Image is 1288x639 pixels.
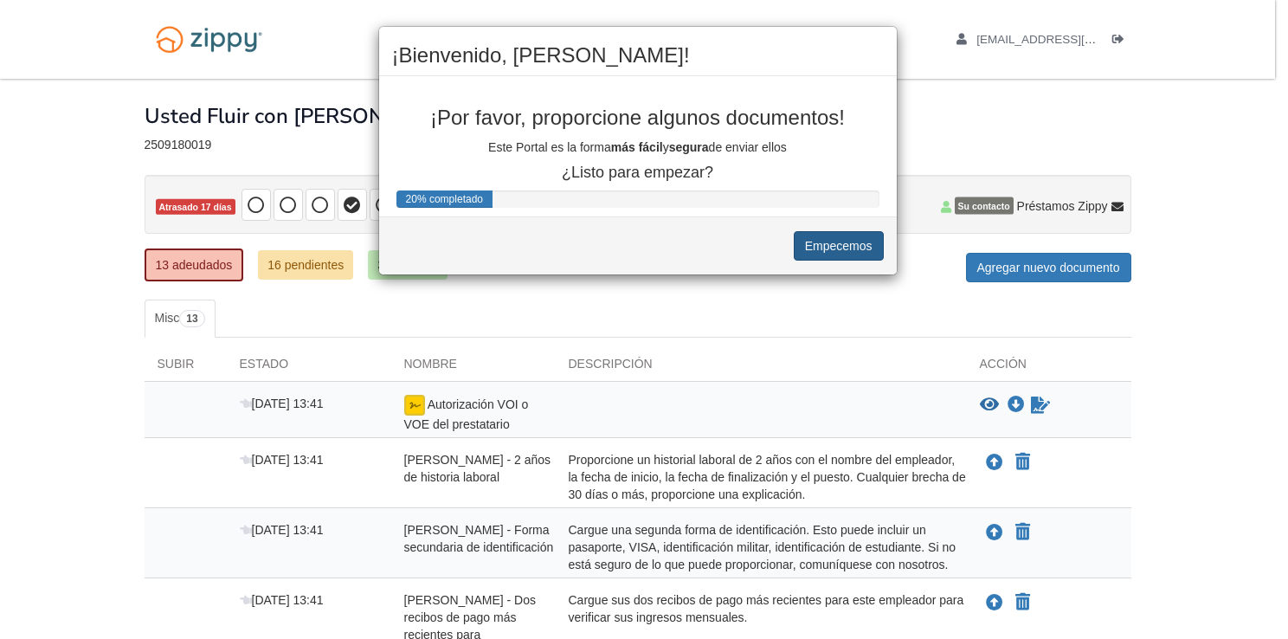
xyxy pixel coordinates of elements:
p: ¿Listo para empezar? [392,165,884,182]
button: Empecemos [794,231,884,261]
p: Este Portal es la forma y de enviar ellos [392,139,884,156]
p: ¡Por favor, proporcione algunos documentos! [392,106,884,129]
b: más fácil [611,140,663,154]
div: Barra de progreso [396,190,493,208]
h2: ¡Bienvenido, [PERSON_NAME]! [392,44,884,67]
b: segura [669,140,709,154]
